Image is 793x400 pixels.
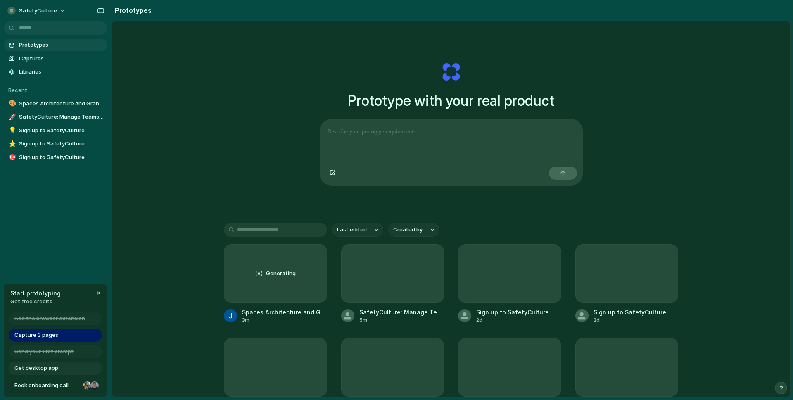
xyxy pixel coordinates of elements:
[4,151,107,164] a: 🎯Sign up to SafetyCulture
[9,126,14,135] div: 💡
[266,269,296,278] span: Generating
[575,244,679,324] a: Sign up to SafetyCulture2d
[14,381,80,390] span: Book onboarding call
[4,98,107,110] a: 🎨Spaces Architecture and Granular Control System
[332,223,383,237] button: Last edited
[9,362,102,375] a: Get desktop app
[7,126,16,135] button: 💡
[4,52,107,65] a: Captures
[4,124,107,137] a: 💡Sign up to SafetyCulture
[4,39,107,51] a: Prototypes
[9,152,14,162] div: 🎯
[19,113,104,121] span: SafetyCulture: Manage Teams and Inspection Data
[594,308,666,317] div: Sign up to SafetyCulture
[4,4,70,17] button: SafetyCulture
[458,244,561,324] a: Sign up to SafetyCulture2d
[337,226,367,234] span: Last edited
[7,113,16,121] button: 🚀
[594,317,666,324] div: 2d
[4,111,107,123] a: 🚀SafetyCulture: Manage Teams and Inspection Data
[19,68,104,76] span: Libraries
[14,348,74,356] span: Send your first prompt
[7,153,16,162] button: 🎯
[82,381,92,390] div: Nicole Kubica
[7,100,16,108] button: 🎨
[19,55,104,63] span: Captures
[388,223,439,237] button: Created by
[9,139,14,149] div: ⭐
[9,379,102,392] a: Book onboarding call
[90,381,100,390] div: Christian Iacullo
[9,99,14,108] div: 🎨
[10,298,61,306] span: Get free credits
[476,308,549,317] div: Sign up to SafetyCulture
[19,153,104,162] span: Sign up to SafetyCulture
[359,308,444,317] div: SafetyCulture: Manage Teams and Inspection Data
[19,126,104,135] span: Sign up to SafetyCulture
[242,308,327,317] div: Spaces Architecture and Granular Control System
[476,317,549,324] div: 2d
[7,140,16,148] button: ⭐
[359,317,444,324] div: 5m
[393,226,423,234] span: Created by
[14,364,58,372] span: Get desktop app
[224,244,327,324] a: GeneratingSpaces Architecture and Granular Control System3m
[19,41,104,49] span: Prototypes
[14,314,85,323] span: Add the browser extension
[14,331,58,339] span: Capture 3 pages
[4,138,107,150] a: ⭐Sign up to SafetyCulture
[19,140,104,148] span: Sign up to SafetyCulture
[19,7,57,15] span: SafetyCulture
[10,289,61,298] span: Start prototyping
[19,100,104,108] span: Spaces Architecture and Granular Control System
[242,317,327,324] div: 3m
[9,112,14,122] div: 🚀
[341,244,444,324] a: SafetyCulture: Manage Teams and Inspection Data5m
[8,87,27,93] span: Recent
[4,66,107,78] a: Libraries
[348,90,554,112] h1: Prototype with your real product
[112,5,152,15] h2: Prototypes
